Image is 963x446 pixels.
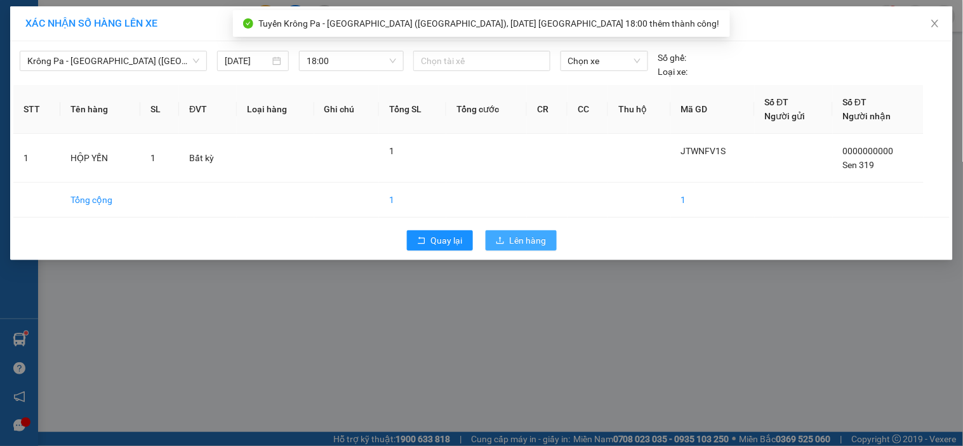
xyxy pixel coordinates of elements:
span: AyunPa [114,69,159,84]
th: SL [140,85,179,134]
th: CC [568,85,608,134]
span: close [930,18,940,29]
span: Số ĐT [765,97,789,107]
span: Lên hàng [510,233,547,247]
span: Sen 319 [843,160,875,170]
th: Mã GD [671,85,755,134]
th: STT [13,85,60,134]
span: Số ghế: [658,51,687,65]
span: JTWNFV1S [681,146,726,156]
h2: JTWNFV1S [6,39,70,59]
th: CR [527,85,568,134]
span: rollback [417,236,426,246]
span: 18:00 [307,51,396,70]
th: Tổng cước [446,85,527,134]
td: 1 [671,183,755,218]
span: XÁC NHẬN SỐ HÀNG LÊN XE [25,17,157,29]
th: Thu hộ [608,85,671,134]
span: Người nhận [843,111,891,121]
span: Quay lại [431,233,463,247]
span: Krông Pa - Sài Gòn (Uar) [27,51,199,70]
td: HỘP YẾN [60,134,140,183]
th: Tổng SL [379,85,446,134]
span: Chọn xe [568,51,641,70]
td: Tổng cộng [60,183,140,218]
td: 1 [13,134,60,183]
span: Gửi: [114,48,138,63]
span: [DATE] 14:10 [114,34,160,44]
button: uploadLên hàng [486,230,557,251]
span: 0000000000 [843,146,894,156]
button: Close [917,6,953,42]
th: Ghi chú [314,85,379,134]
span: Người gửi [765,111,806,121]
span: HỘP YẾN [114,88,194,110]
input: 15/08/2025 [225,54,270,68]
span: 1 [389,146,394,156]
span: Số ĐT [843,97,867,107]
th: Tên hàng [60,85,140,134]
button: rollbackQuay lại [407,230,473,251]
span: Loại xe: [658,65,688,79]
td: Bất kỳ [179,134,237,183]
td: 1 [379,183,446,218]
span: upload [496,236,505,246]
th: ĐVT [179,85,237,134]
span: check-circle [243,18,253,29]
b: Cô Hai [32,9,85,28]
span: 1 [150,153,156,163]
th: Loại hàng [237,85,314,134]
span: Tuyến Krông Pa - [GEOGRAPHIC_DATA] ([GEOGRAPHIC_DATA]), [DATE] [GEOGRAPHIC_DATA] 18:00 thêm thành... [258,18,720,29]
